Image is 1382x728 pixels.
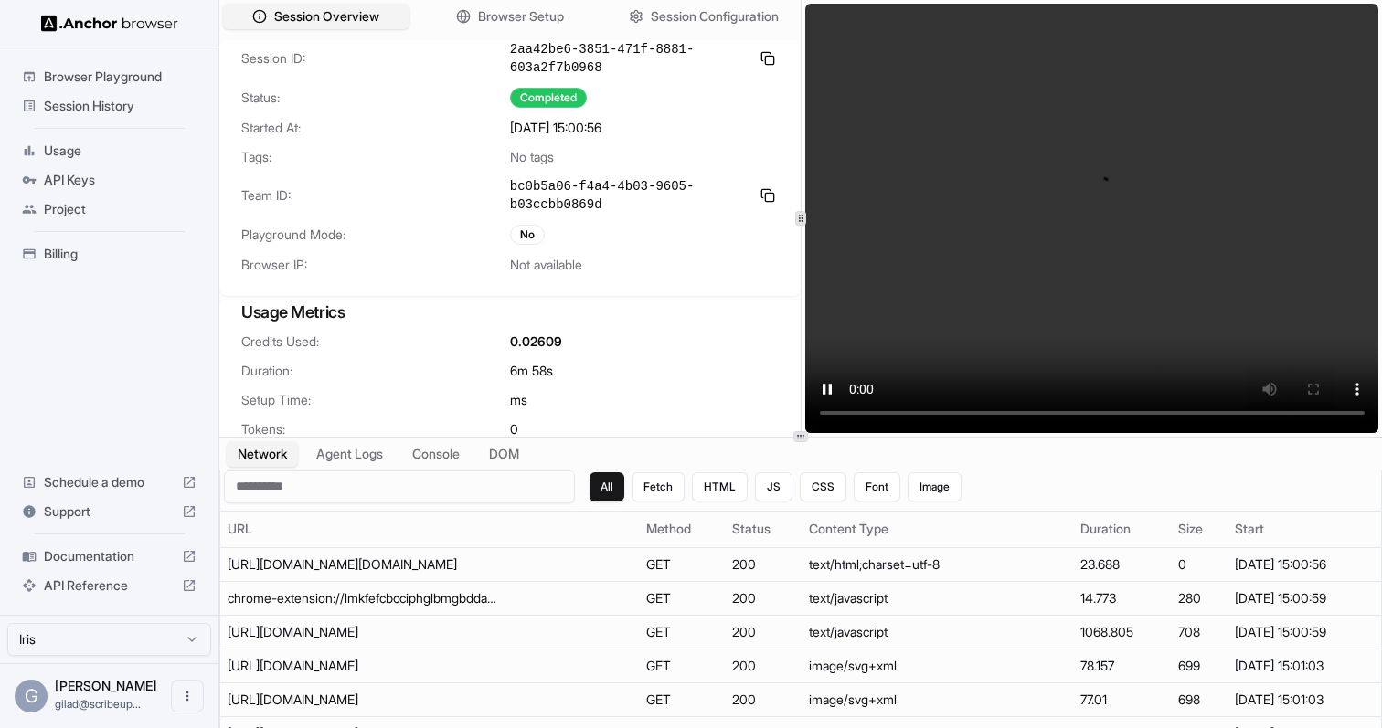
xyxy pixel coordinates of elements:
td: 200 [725,682,802,716]
td: [DATE] 15:01:03 [1228,682,1381,716]
span: Billing [44,245,197,263]
div: Schedule a demo [15,468,204,497]
span: Project [44,200,197,218]
td: 1068.805 [1073,615,1171,649]
td: 23.688 [1073,547,1171,581]
span: Browser Setup [478,7,564,26]
div: https://accounts.scdn.co/sso/images/new-google-icon.72fd940a229bc94cf9484a3320b3dccb.svg [228,657,502,675]
span: 0 [510,420,518,438]
td: GET [639,649,725,682]
h3: Usage Metrics [241,300,779,325]
span: Tokens: [241,420,510,438]
span: Browser Playground [44,68,197,86]
span: Credits Used: [241,332,510,351]
span: API Keys [44,171,197,189]
span: ms [510,391,527,409]
span: 6m 58s [510,362,553,380]
button: Font [854,472,900,501]
span: Started At: [241,119,510,137]
td: 14.773 [1073,581,1171,615]
span: Schedule a demo [44,473,175,491]
td: 200 [725,649,802,682]
div: Browser Playground [15,62,204,91]
td: [DATE] 15:00:59 [1228,615,1381,649]
div: Usage [15,136,204,165]
td: GET [639,581,725,615]
td: 78.157 [1073,649,1171,682]
td: [DATE] 15:01:03 [1228,649,1381,682]
div: Method [646,520,718,538]
div: API Keys [15,165,204,195]
span: Status: [241,89,510,107]
span: 0.02609 [510,332,562,351]
button: Fetch [632,472,685,501]
span: Playground Mode: [241,226,510,244]
span: Support [44,502,175,521]
span: Session Overview [274,7,379,26]
div: Start [1235,520,1374,538]
div: Documentation [15,542,204,571]
span: Gilad Spitzer [55,678,157,693]
div: Billing [15,239,204,269]
td: text/javascript [802,615,1073,649]
span: gilad@scribeup.io [55,697,141,711]
div: Completed [510,88,587,108]
button: All [590,472,624,501]
td: 0 [1171,547,1228,581]
span: bc0b5a06-f4a4-4b03-9605-b03ccbb0869d [510,177,749,214]
button: Network [227,441,298,467]
span: Browser IP: [241,256,510,274]
span: API Reference [44,576,175,595]
button: Agent Logs [305,441,394,467]
td: image/svg+xml [802,682,1073,716]
div: Size [1178,520,1220,538]
button: Console [401,441,471,467]
span: Session ID: [241,49,510,68]
span: Session Configuration [651,7,779,26]
td: 200 [725,615,802,649]
td: 200 [725,547,802,581]
td: 698 [1171,682,1228,716]
button: CSS [800,472,846,501]
td: text/html;charset=utf-8 [802,547,1073,581]
td: 280 [1171,581,1228,615]
span: Setup Time: [241,391,510,409]
td: image/svg+xml [802,649,1073,682]
td: GET [639,547,725,581]
span: Session History [44,97,197,115]
td: 708 [1171,615,1228,649]
td: 699 [1171,649,1228,682]
img: Anchor Logo [41,15,178,32]
div: Content Type [809,520,1066,538]
td: GET [639,682,725,716]
div: https://accounts.scdn.co/sso/images/new-facebook-icon.eae8e1b6256f7ccf01cf81913254e70b.svg [228,691,502,709]
td: GET [639,615,725,649]
button: HTML [692,472,748,501]
div: Duration [1080,520,1164,538]
span: Not available [510,256,582,274]
button: DOM [478,441,530,467]
button: Image [908,472,962,501]
div: API Reference [15,571,204,600]
span: Tags: [241,148,510,166]
td: [DATE] 15:00:56 [1228,547,1381,581]
td: 200 [725,581,802,615]
div: URL [228,520,632,538]
button: JS [755,472,792,501]
span: Usage [44,142,197,160]
div: chrome-extension://lmkfefcbcciphglbmgbddagbdjmgbbod/injectedPatch.js [228,589,502,607]
span: Team ID: [241,186,510,205]
div: Status [732,520,794,538]
div: Support [15,497,204,526]
span: [DATE] 15:00:56 [510,119,601,137]
div: https://accounts.scdn.co/sso/js/indexReact.45bf8a3e4636bfe2b0cf.js [228,623,502,641]
div: Session History [15,91,204,121]
div: No [510,225,545,245]
span: Duration: [241,362,510,380]
div: https://accounts.spotify.com/en/login?continue=https%3A%2F%2Fwww.spotify.com%2Fus%2Faccount%2Fpro... [228,555,502,574]
span: No tags [510,148,554,166]
button: Open menu [171,680,204,712]
span: 2aa42be6-3851-471f-8881-603a2f7b0968 [510,40,749,77]
td: 77.01 [1073,682,1171,716]
div: Project [15,195,204,224]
